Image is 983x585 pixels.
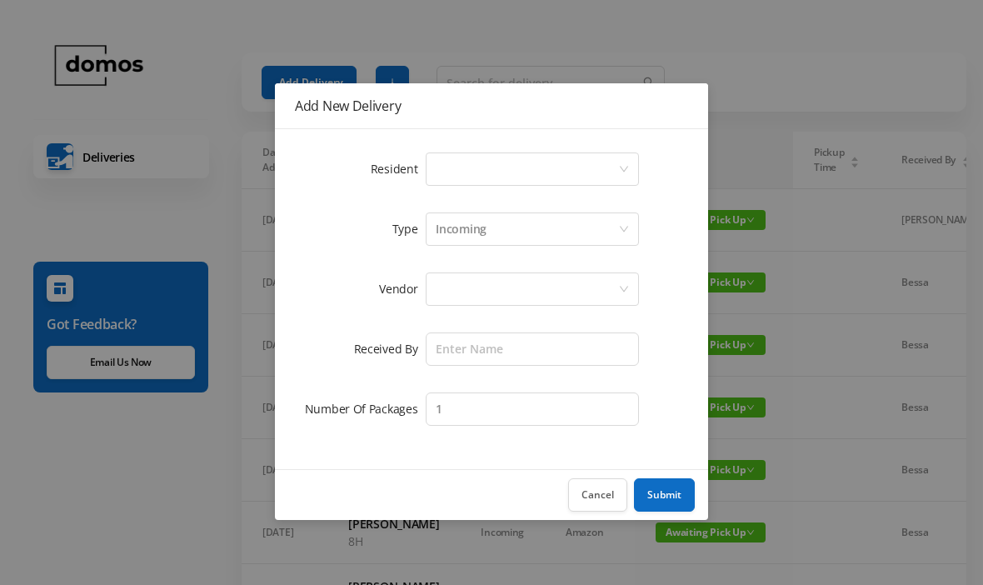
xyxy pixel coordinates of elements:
div: Add New Delivery [295,97,688,115]
i: icon: down [619,224,629,236]
input: Enter Name [426,332,639,366]
label: Received By [354,341,427,357]
i: icon: down [619,164,629,176]
div: Incoming [436,213,487,245]
i: icon: down [619,284,629,296]
label: Number Of Packages [305,401,427,417]
button: Cancel [568,478,627,512]
label: Vendor [379,281,426,297]
button: Submit [634,478,695,512]
label: Type [392,221,427,237]
label: Resident [371,161,427,177]
form: Add New Delivery [295,149,688,429]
